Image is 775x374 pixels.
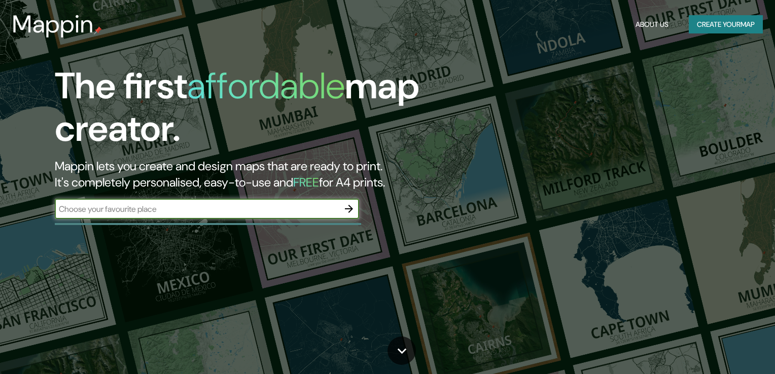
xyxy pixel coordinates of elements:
h3: Mappin [12,10,94,39]
h1: The first map creator. [55,65,442,158]
h5: FREE [293,174,319,190]
img: mappin-pin [94,26,102,34]
h2: Mappin lets you create and design maps that are ready to print. It's completely personalised, eas... [55,158,442,191]
button: Create yourmap [689,15,763,34]
h1: affordable [187,62,345,109]
input: Choose your favourite place [55,203,339,215]
button: About Us [631,15,673,34]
